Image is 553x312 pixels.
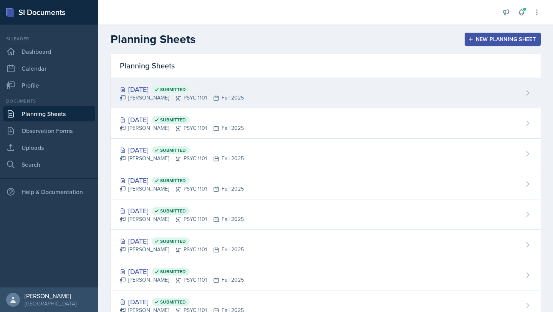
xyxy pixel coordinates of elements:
div: New Planning Sheet [470,36,536,42]
a: Calendar [3,61,95,76]
a: Observation Forms [3,123,95,138]
a: [DATE] Submitted [PERSON_NAME]PSYC 1101Fall 2025 [111,230,541,260]
a: Search [3,157,95,172]
div: Documents [3,98,95,105]
div: [PERSON_NAME] PSYC 1101 Fall 2025 [120,94,244,102]
a: Profile [3,78,95,93]
span: Submitted [160,147,186,153]
a: [DATE] Submitted [PERSON_NAME]PSYC 1101Fall 2025 [111,108,541,139]
div: [DATE] [120,297,244,307]
span: Submitted [160,269,186,275]
div: [PERSON_NAME] PSYC 1101 Fall 2025 [120,276,244,284]
div: [DATE] [120,206,244,216]
a: Planning Sheets [3,106,95,121]
div: [GEOGRAPHIC_DATA] [25,300,76,307]
a: [DATE] Submitted [PERSON_NAME]PSYC 1101Fall 2025 [111,78,541,108]
div: [DATE] [120,175,244,186]
span: Submitted [160,299,186,305]
div: [DATE] [120,236,244,246]
a: [DATE] Submitted [PERSON_NAME]PSYC 1101Fall 2025 [111,169,541,199]
div: [PERSON_NAME] PSYC 1101 Fall 2025 [120,246,244,254]
span: Submitted [160,238,186,244]
div: [DATE] [120,84,244,95]
div: [PERSON_NAME] PSYC 1101 Fall 2025 [120,185,244,193]
a: [DATE] Submitted [PERSON_NAME]PSYC 1101Fall 2025 [111,260,541,290]
button: New Planning Sheet [465,33,541,46]
div: [DATE] [120,145,244,155]
div: [PERSON_NAME] PSYC 1101 Fall 2025 [120,124,244,132]
span: Submitted [160,208,186,214]
div: Si leader [3,35,95,42]
span: Submitted [160,178,186,184]
span: Submitted [160,117,186,123]
div: [PERSON_NAME] PSYC 1101 Fall 2025 [120,215,244,223]
a: [DATE] Submitted [PERSON_NAME]PSYC 1101Fall 2025 [111,139,541,169]
div: [DATE] [120,115,244,125]
div: [PERSON_NAME] [25,292,76,300]
a: Dashboard [3,44,95,59]
h2: Planning Sheets [111,32,195,46]
div: Help & Documentation [3,184,95,199]
div: Planning Sheets [111,54,541,78]
span: Submitted [160,86,186,93]
a: Uploads [3,140,95,155]
div: [DATE] [120,266,244,277]
div: [PERSON_NAME] PSYC 1101 Fall 2025 [120,154,244,163]
a: [DATE] Submitted [PERSON_NAME]PSYC 1101Fall 2025 [111,199,541,230]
